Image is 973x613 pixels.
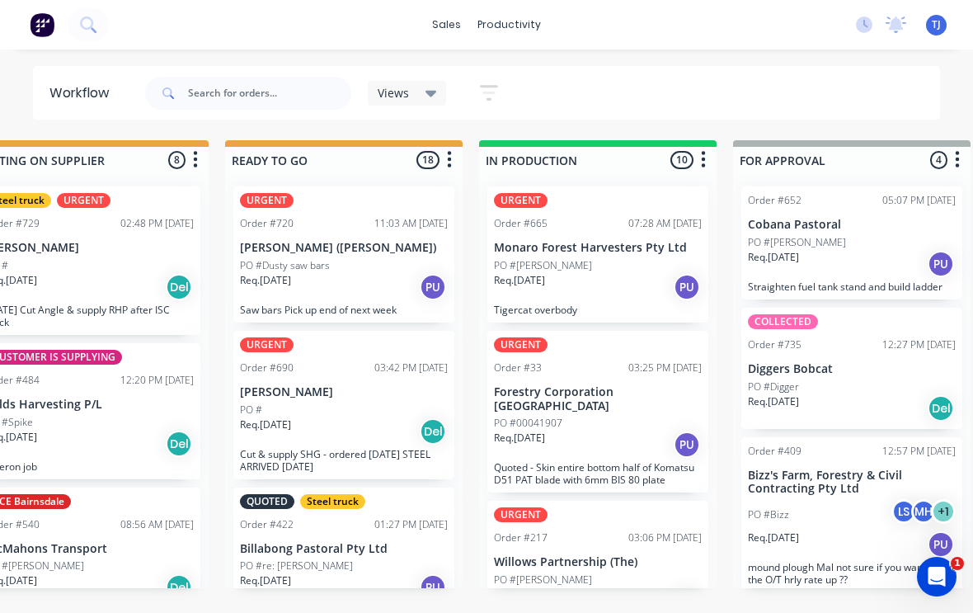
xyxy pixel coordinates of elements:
div: Order #652 [748,193,801,208]
div: 02:48 PM [DATE] [120,216,194,231]
p: Cut & supply SHG - ordered [DATE] STEEL ARRIVED [DATE] [240,448,448,473]
p: mound plough Mal not sure if you want to put the O/T hrly rate up ?? [748,561,956,586]
div: Del [166,431,192,457]
span: TJ [932,17,941,32]
p: Tigercat overbody [494,304,702,316]
div: productivity [469,12,549,37]
div: URGENT [57,193,110,208]
p: PO #[PERSON_NAME] [494,258,592,273]
p: [PERSON_NAME] [240,385,448,399]
div: Order #33 [494,361,542,375]
div: 05:07 PM [DATE] [882,193,956,208]
div: Del [166,574,192,601]
div: 01:27 PM [DATE] [374,517,448,532]
div: Workflow [49,83,117,103]
div: Order #217 [494,530,548,545]
p: Req. [DATE] [748,394,799,409]
div: 12:20 PM [DATE] [120,373,194,388]
div: 03:25 PM [DATE] [628,361,702,375]
div: Del [166,274,192,300]
input: Search for orders... [188,77,351,110]
p: PO #00041907 [494,416,562,431]
p: PO #Digger [748,380,799,394]
div: 07:28 AM [DATE] [628,216,702,231]
div: 03:06 PM [DATE] [628,530,702,545]
div: URGENTOrder #72011:03 AM [DATE][PERSON_NAME] ([PERSON_NAME])PO #Dusty saw barsReq.[DATE]PUSaw bar... [233,186,454,323]
div: PU [674,274,700,300]
div: URGENT [240,193,294,208]
p: Bizz's Farm, Forestry & Civil Contracting Pty Ltd [748,469,956,497]
p: PO # [240,403,262,417]
div: PU [928,531,954,558]
span: 1 [951,557,964,570]
div: Order #690 [240,361,294,375]
div: PU [674,431,700,458]
p: PO #Dusty saw bars [240,258,330,273]
p: [PERSON_NAME] ([PERSON_NAME]) [240,241,448,255]
p: PO #Bizz [748,507,789,522]
div: URGENT [240,337,294,352]
p: PO #re: [PERSON_NAME] [240,559,353,573]
div: Order #409 [748,444,801,459]
div: sales [424,12,469,37]
div: PU [420,574,446,601]
p: Req. [DATE] [240,417,291,432]
p: Diggers Bobcat [748,362,956,376]
div: 12:57 PM [DATE] [882,444,956,459]
p: Billabong Pastoral Pty Ltd [240,542,448,556]
div: LS [891,499,916,524]
div: Order #665 [494,216,548,231]
div: COLLECTEDOrder #73512:27 PM [DATE]Diggers BobcatPO #DiggerReq.[DATE]Del [741,308,962,429]
p: Cobana Pastoral [748,218,956,232]
div: PU [420,274,446,300]
div: URGENTOrder #3303:25 PM [DATE]Forestry Corporation [GEOGRAPHIC_DATA]PO #00041907Req.[DATE]PUQuote... [487,331,708,493]
div: URGENT [494,193,548,208]
div: 08:56 AM [DATE] [120,517,194,532]
p: Monaro Forest Harvesters Pty Ltd [494,241,702,255]
p: Req. [DATE] [240,573,291,588]
p: Forestry Corporation [GEOGRAPHIC_DATA] [494,385,702,413]
div: URGENTOrder #66507:28 AM [DATE]Monaro Forest Harvesters Pty LtdPO #[PERSON_NAME]Req.[DATE]PUTiger... [487,186,708,323]
p: Willows Partnership (The) [494,555,702,569]
p: PO #[PERSON_NAME] [494,573,592,587]
p: Req. [DATE] [748,530,799,545]
div: + 1 [931,499,956,524]
p: Req. [DATE] [494,587,545,602]
div: Del [928,395,954,422]
p: Req. [DATE] [748,250,799,265]
div: Steel truck [300,494,365,509]
span: Views [378,84,409,101]
p: Saw bars Pick up end of next week [240,304,448,316]
div: URGENT [494,337,548,352]
div: QUOTED [240,494,294,509]
div: PU [928,251,954,277]
div: 03:42 PM [DATE] [374,361,448,375]
p: Req. [DATE] [494,273,545,288]
div: 12:27 PM [DATE] [882,337,956,352]
div: Order #720 [240,216,294,231]
div: 11:03 AM [DATE] [374,216,448,231]
img: Factory [30,12,54,37]
div: MH [911,499,936,524]
p: Quoted - Skin entire bottom half of Komatsu D51 PAT blade with 6mm BIS 80 plate [494,461,702,486]
div: Del [420,418,446,445]
p: Req. [DATE] [240,273,291,288]
div: URGENTOrder #69003:42 PM [DATE][PERSON_NAME]PO #Req.[DATE]DelCut & supply SHG - ordered [DATE] ST... [233,331,454,479]
iframe: Intercom live chat [917,557,957,596]
div: URGENT [494,507,548,522]
p: Req. [DATE] [494,431,545,446]
p: PO #[PERSON_NAME] [748,235,846,250]
div: COLLECTED [748,314,818,329]
div: Order #422 [240,517,294,532]
div: Order #735 [748,337,801,352]
div: Order #65205:07 PM [DATE]Cobana PastoralPO #[PERSON_NAME]Req.[DATE]PUStraighten fuel tank stand a... [741,186,962,299]
div: Order #40912:57 PM [DATE]Bizz's Farm, Forestry & Civil Contracting Pty LtdPO #BizzLSMH+1Req.[DATE... [741,437,962,593]
p: Straighten fuel tank stand and build ladder [748,281,956,293]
